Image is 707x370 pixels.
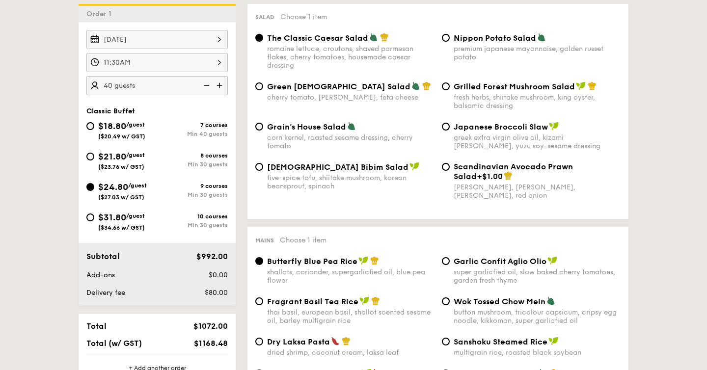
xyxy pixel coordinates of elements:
[331,337,340,345] img: icon-spicy.37a8142b.svg
[359,296,369,305] img: icon-vegan.f8ff3823.svg
[546,296,555,305] img: icon-vegetarian.fe4039eb.svg
[98,224,145,231] span: ($34.66 w/ GST)
[537,33,546,42] img: icon-vegetarian.fe4039eb.svg
[454,82,575,91] span: Grilled Forest Mushroom Salad
[209,271,228,279] span: $0.00
[548,337,558,345] img: icon-vegan.f8ff3823.svg
[267,33,368,43] span: The Classic Caesar Salad
[454,257,546,266] span: Garlic Confit Aglio Olio
[255,257,263,265] input: Butterfly Blue Pea Riceshallots, coriander, supergarlicfied oil, blue pea flower
[157,222,228,229] div: Min 30 guests
[86,153,94,160] input: $21.80/guest($23.76 w/ GST)8 coursesMin 30 guests
[454,268,621,285] div: super garlicfied oil, slow baked cherry tomatoes, garden fresh thyme
[86,252,120,261] span: Subtotal
[255,338,263,345] input: Dry Laksa Pastadried shrimp, coconut cream, laksa leaf
[442,34,450,42] input: Nippon Potato Saladpremium japanese mayonnaise, golden russet potato
[267,122,346,132] span: Grain's House Salad
[213,76,228,95] img: icon-add.58712e84.svg
[98,151,126,162] span: $21.80
[454,337,547,346] span: Sanshoku Steamed Rice
[371,296,380,305] img: icon-chef-hat.a58ddaea.svg
[267,45,434,70] div: romaine lettuce, croutons, shaved parmesan flakes, cherry tomatoes, housemade caesar dressing
[454,348,621,357] div: multigrain rice, roasted black soybean
[157,161,228,168] div: Min 30 guests
[267,174,434,190] div: five-spice tofu, shiitake mushroom, korean beansprout, spinach
[454,133,621,150] div: greek extra virgin olive oil, kizami [PERSON_NAME], yuzu soy-sesame dressing
[267,162,408,172] span: [DEMOGRAPHIC_DATA] Bibim Salad
[267,337,330,346] span: Dry Laksa Pasta
[86,107,135,115] span: Classic Buffet
[194,339,228,348] span: $1168.48
[98,133,145,140] span: ($20.49 w/ GST)
[157,191,228,198] div: Min 30 guests
[347,122,356,131] img: icon-vegetarian.fe4039eb.svg
[454,297,545,306] span: Wok Tossed Chow Mein
[157,183,228,189] div: 9 courses
[280,236,326,244] span: Choose 1 item
[442,82,450,90] input: Grilled Forest Mushroom Saladfresh herbs, shiitake mushroom, king oyster, balsamic dressing
[86,339,142,348] span: Total (w/ GST)
[454,93,621,110] div: fresh herbs, shiitake mushroom, king oyster, balsamic dressing
[442,297,450,305] input: Wok Tossed Chow Meinbutton mushroom, tricolour capsicum, cripsy egg noodle, kikkoman, super garli...
[157,122,228,129] div: 7 courses
[255,14,274,21] span: Salad
[255,34,263,42] input: The Classic Caesar Saladromaine lettuce, croutons, shaved parmesan flakes, cherry tomatoes, house...
[126,121,145,128] span: /guest
[280,13,327,21] span: Choose 1 item
[454,183,621,200] div: [PERSON_NAME], [PERSON_NAME], [PERSON_NAME], red onion
[98,212,126,223] span: $31.80
[86,76,228,95] input: Number of guests
[442,123,450,131] input: Japanese Broccoli Slawgreek extra virgin olive oil, kizami [PERSON_NAME], yuzu soy-sesame dressing
[369,33,378,42] img: icon-vegetarian.fe4039eb.svg
[98,121,126,132] span: $18.80
[255,237,274,244] span: Mains
[380,33,389,42] img: icon-chef-hat.a58ddaea.svg
[157,152,228,159] div: 8 courses
[454,162,573,181] span: Scandinavian Avocado Prawn Salad
[442,163,450,171] input: Scandinavian Avocado Prawn Salad+$1.00[PERSON_NAME], [PERSON_NAME], [PERSON_NAME], red onion
[442,257,450,265] input: Garlic Confit Aglio Oliosuper garlicfied oil, slow baked cherry tomatoes, garden fresh thyme
[547,256,557,265] img: icon-vegan.f8ff3823.svg
[86,289,125,297] span: Delivery fee
[342,337,351,345] img: icon-chef-hat.a58ddaea.svg
[504,171,513,180] img: icon-chef-hat.a58ddaea.svg
[267,348,434,357] div: dried shrimp, coconut cream, laksa leaf
[477,172,503,181] span: +$1.00
[409,162,419,171] img: icon-vegan.f8ff3823.svg
[549,122,559,131] img: icon-vegan.f8ff3823.svg
[86,213,94,221] input: $31.80/guest($34.66 w/ GST)10 coursesMin 30 guests
[86,53,228,72] input: Event time
[198,76,213,95] img: icon-reduce.1d2dbef1.svg
[576,81,586,90] img: icon-vegan.f8ff3823.svg
[358,256,368,265] img: icon-vegan.f8ff3823.svg
[128,182,147,189] span: /guest
[86,321,107,331] span: Total
[442,338,450,345] input: Sanshoku Steamed Ricemultigrain rice, roasted black soybean
[267,297,358,306] span: Fragrant Basil Tea Rice
[98,163,144,170] span: ($23.76 w/ GST)
[193,321,228,331] span: $1072.00
[454,45,621,61] div: premium japanese mayonnaise, golden russet potato
[255,123,263,131] input: Grain's House Saladcorn kernel, roasted sesame dressing, cherry tomato
[126,212,145,219] span: /guest
[86,122,94,130] input: $18.80/guest($20.49 w/ GST)7 coursesMin 40 guests
[255,82,263,90] input: Green [DEMOGRAPHIC_DATA] Saladcherry tomato, [PERSON_NAME], feta cheese
[157,213,228,220] div: 10 courses
[86,30,228,49] input: Event date
[454,308,621,325] div: button mushroom, tricolour capsicum, cripsy egg noodle, kikkoman, super garlicfied oil
[454,122,548,132] span: Japanese Broccoli Slaw
[267,93,434,102] div: cherry tomato, [PERSON_NAME], feta cheese
[255,297,263,305] input: Fragrant Basil Tea Ricethai basil, european basil, shallot scented sesame oil, barley multigrain ...
[267,268,434,285] div: shallots, coriander, supergarlicfied oil, blue pea flower
[267,257,357,266] span: Butterfly Blue Pea Rice
[267,82,410,91] span: Green [DEMOGRAPHIC_DATA] Salad
[411,81,420,90] img: icon-vegetarian.fe4039eb.svg
[86,10,115,18] span: Order 1
[126,152,145,159] span: /guest
[454,33,536,43] span: Nippon Potato Salad
[196,252,228,261] span: $992.00
[205,289,228,297] span: $80.00
[86,271,115,279] span: Add-ons
[267,133,434,150] div: corn kernel, roasted sesame dressing, cherry tomato
[157,131,228,137] div: Min 40 guests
